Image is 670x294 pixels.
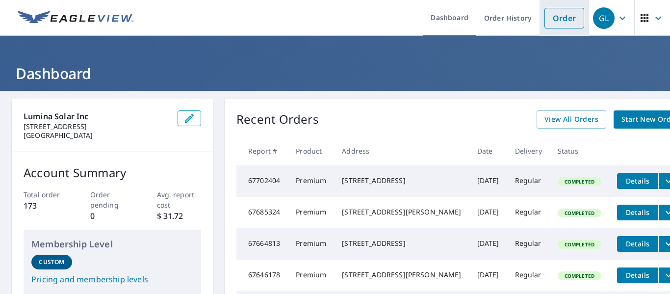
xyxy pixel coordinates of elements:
[90,189,135,210] p: Order pending
[157,189,202,210] p: Avg. report cost
[617,205,658,220] button: detailsBtn-67685324
[24,164,201,182] p: Account Summary
[559,241,600,248] span: Completed
[236,110,319,129] p: Recent Orders
[90,210,135,222] p: 0
[617,173,658,189] button: detailsBtn-67702404
[507,136,550,165] th: Delivery
[24,122,170,131] p: [STREET_ADDRESS]
[12,63,658,83] h1: Dashboard
[469,228,507,260] td: [DATE]
[342,270,461,280] div: [STREET_ADDRESS][PERSON_NAME]
[623,208,652,217] span: Details
[24,110,170,122] p: Lumina Solar Inc
[507,197,550,228] td: Regular
[288,136,334,165] th: Product
[507,165,550,197] td: Regular
[544,8,584,28] a: Order
[31,238,193,251] p: Membership Level
[544,113,598,126] span: View All Orders
[288,260,334,291] td: Premium
[236,260,288,291] td: 67646178
[469,197,507,228] td: [DATE]
[157,210,202,222] p: $ 31.72
[617,267,658,283] button: detailsBtn-67646178
[559,272,600,279] span: Completed
[593,7,615,29] div: GL
[537,110,606,129] a: View All Orders
[559,210,600,216] span: Completed
[623,176,652,186] span: Details
[342,239,461,248] div: [STREET_ADDRESS]
[469,165,507,197] td: [DATE]
[24,189,68,200] p: Total order
[469,260,507,291] td: [DATE]
[236,136,288,165] th: Report #
[288,165,334,197] td: Premium
[550,136,609,165] th: Status
[507,228,550,260] td: Regular
[623,239,652,248] span: Details
[617,236,658,252] button: detailsBtn-67664813
[469,136,507,165] th: Date
[559,178,600,185] span: Completed
[236,197,288,228] td: 67685324
[39,258,64,267] p: Custom
[342,176,461,186] div: [STREET_ADDRESS]
[24,200,68,212] p: 173
[507,260,550,291] td: Regular
[334,136,469,165] th: Address
[24,131,170,140] p: [GEOGRAPHIC_DATA]
[31,273,193,285] a: Pricing and membership levels
[236,165,288,197] td: 67702404
[288,197,334,228] td: Premium
[342,207,461,217] div: [STREET_ADDRESS][PERSON_NAME]
[623,270,652,280] span: Details
[236,228,288,260] td: 67664813
[288,228,334,260] td: Premium
[18,11,133,26] img: EV Logo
